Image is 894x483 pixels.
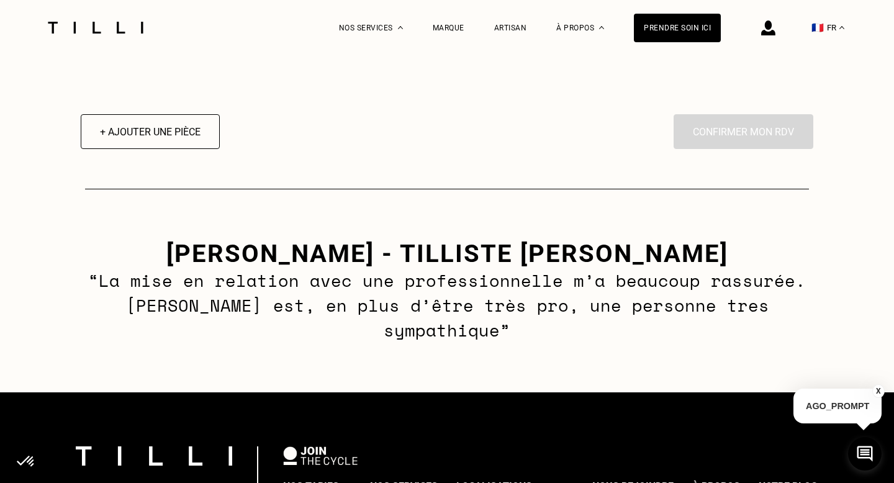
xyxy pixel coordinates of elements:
[76,446,232,466] img: logo Tilli
[839,26,844,29] img: menu déroulant
[872,384,885,398] button: X
[761,20,775,35] img: icône connexion
[793,389,882,423] p: AGO_PROMPT
[634,14,721,42] a: Prendre soin ici
[398,26,403,29] img: Menu déroulant
[84,239,810,268] h3: [PERSON_NAME] - tilliste [PERSON_NAME]
[599,26,604,29] img: Menu déroulant à propos
[81,114,220,149] button: + Ajouter une pièce
[433,24,464,32] a: Marque
[494,24,527,32] a: Artisan
[84,268,810,343] p: “La mise en relation avec une professionnelle m’a beaucoup rassurée. [PERSON_NAME] est, en plus d...
[283,446,358,465] img: logo Join The Cycle
[811,22,824,34] span: 🇫🇷
[43,22,148,34] img: Logo du service de couturière Tilli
